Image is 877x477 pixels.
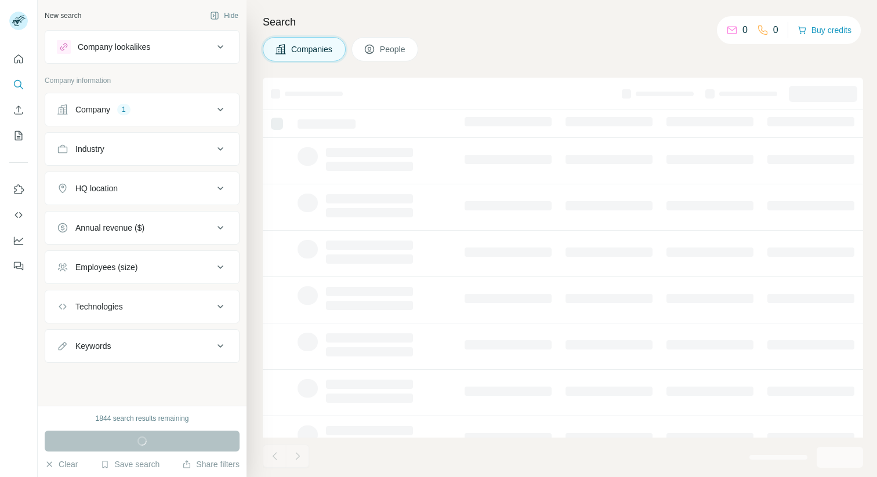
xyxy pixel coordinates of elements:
[75,340,111,352] div: Keywords
[75,301,123,312] div: Technologies
[9,49,28,70] button: Quick start
[75,183,118,194] div: HQ location
[75,143,104,155] div: Industry
[45,253,239,281] button: Employees (size)
[117,104,131,115] div: 1
[45,332,239,360] button: Keywords
[78,41,150,53] div: Company lookalikes
[45,174,239,202] button: HQ location
[75,261,137,273] div: Employees (size)
[291,43,334,55] span: Companies
[202,7,247,24] button: Hide
[9,256,28,276] button: Feedback
[75,222,144,234] div: Annual revenue ($)
[100,458,160,470] button: Save search
[45,96,239,123] button: Company1
[9,74,28,95] button: Search
[773,23,778,37] p: 0
[45,458,78,470] button: Clear
[798,22,851,38] button: Buy credits
[45,135,239,163] button: Industry
[182,458,240,470] button: Share filters
[75,104,110,115] div: Company
[742,23,748,37] p: 0
[263,14,863,30] h4: Search
[45,75,240,86] p: Company information
[45,10,81,21] div: New search
[45,293,239,321] button: Technologies
[96,413,189,424] div: 1844 search results remaining
[9,205,28,225] button: Use Surfe API
[45,214,239,242] button: Annual revenue ($)
[45,33,239,61] button: Company lookalikes
[380,43,407,55] span: People
[9,125,28,146] button: My lists
[9,230,28,251] button: Dashboard
[9,100,28,121] button: Enrich CSV
[9,179,28,200] button: Use Surfe on LinkedIn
